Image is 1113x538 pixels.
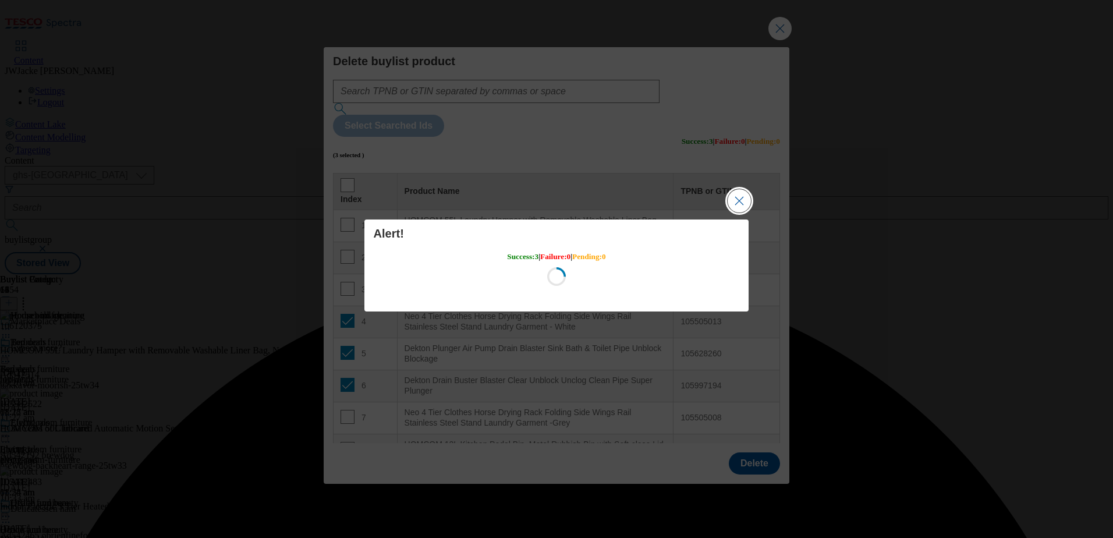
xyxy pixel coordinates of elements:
[507,252,538,261] span: Success : 3
[572,252,606,261] span: Pending : 0
[364,220,749,312] div: Modal
[507,252,605,261] h5: | |
[374,226,740,240] h4: Alert!
[540,252,570,261] span: Failure : 0
[728,189,751,213] button: Close Modal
